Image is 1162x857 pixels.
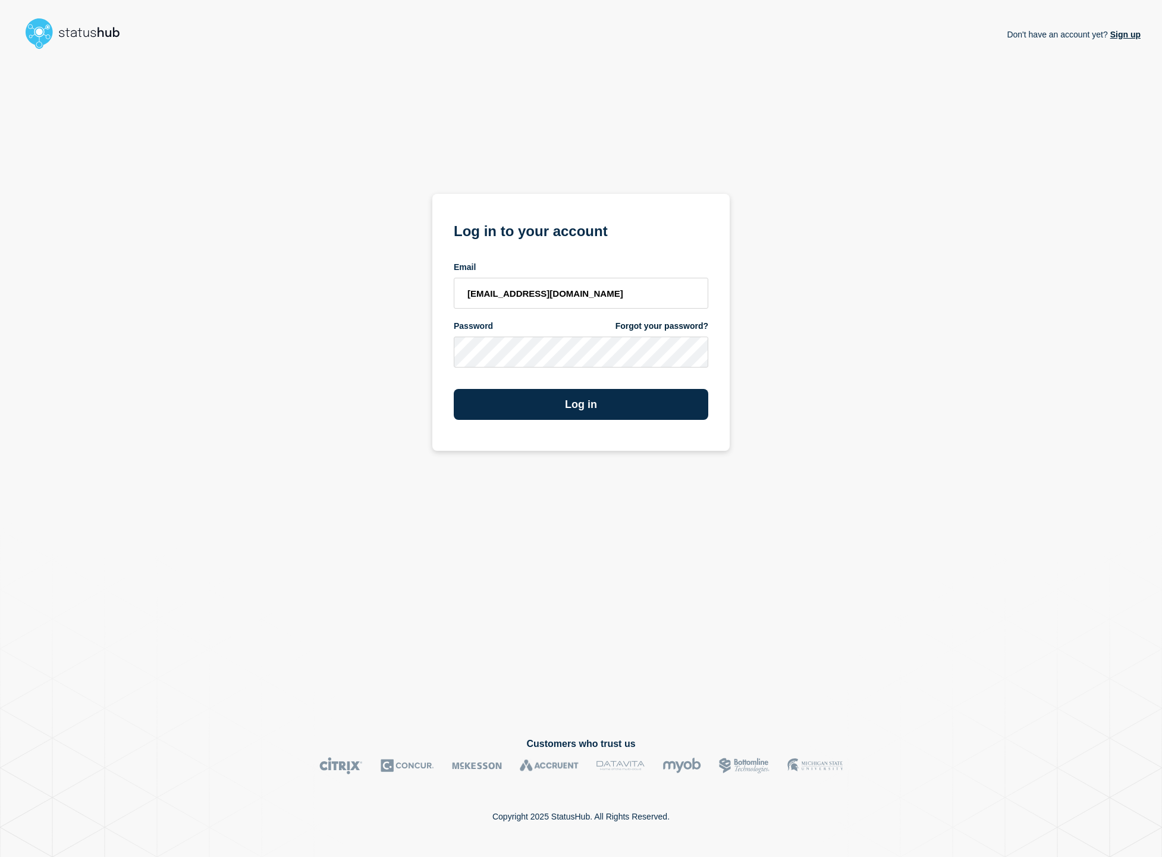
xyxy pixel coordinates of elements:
[662,757,701,774] img: myob logo
[454,389,708,420] button: Log in
[381,757,434,774] img: Concur logo
[454,321,493,332] span: Password
[1007,20,1141,49] p: Don't have an account yet?
[787,757,843,774] img: MSU logo
[454,219,708,241] h1: Log in to your account
[492,812,670,821] p: Copyright 2025 StatusHub. All Rights Reserved.
[21,14,134,52] img: StatusHub logo
[454,337,708,368] input: password input
[454,278,708,309] input: email input
[615,321,708,332] a: Forgot your password?
[319,757,363,774] img: Citrix logo
[1108,30,1141,39] a: Sign up
[452,757,502,774] img: McKesson logo
[596,757,645,774] img: DataVita logo
[454,262,476,273] span: Email
[520,757,579,774] img: Accruent logo
[21,739,1141,749] h2: Customers who trust us
[719,757,770,774] img: Bottomline logo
